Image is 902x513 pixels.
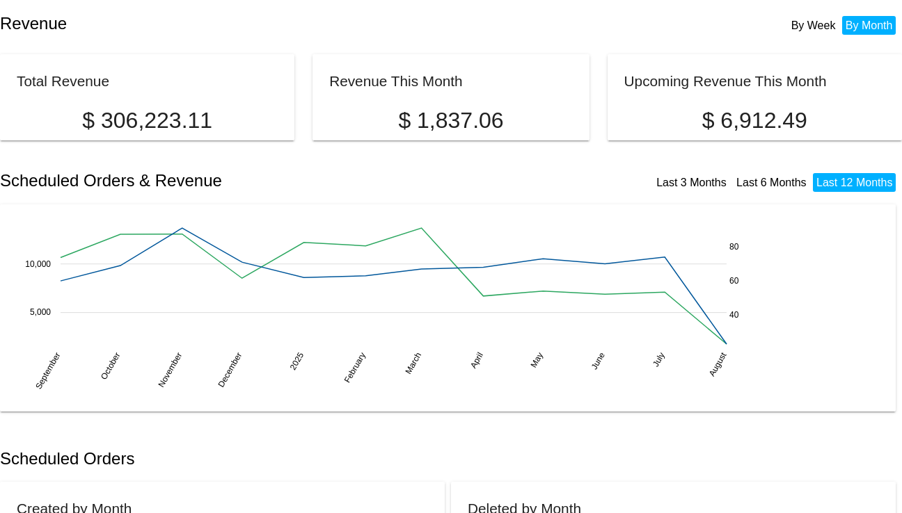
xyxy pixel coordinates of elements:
p: $ 306,223.11 [17,108,278,133]
h2: Total Revenue [17,73,109,89]
text: November [157,350,184,389]
text: 5,000 [30,307,51,317]
p: $ 6,912.49 [624,108,885,133]
p: $ 1,837.06 [329,108,573,133]
text: March [403,350,423,375]
a: Last 3 Months [656,177,727,188]
text: 2025 [288,350,306,371]
text: April [468,350,485,370]
text: December [216,350,244,389]
text: 60 [729,276,739,286]
text: September [33,350,62,391]
h2: Upcoming Revenue This Month [624,73,827,89]
text: May [529,350,545,369]
h2: Revenue This Month [329,73,463,89]
li: By Month [842,16,896,35]
text: February [342,350,367,384]
text: August [707,350,729,378]
a: Last 12 Months [816,177,892,188]
text: 10,000 [25,259,51,268]
a: Last 6 Months [736,177,807,188]
text: July [651,350,667,368]
text: October [99,350,122,381]
text: 40 [729,310,739,320]
li: By Week [788,16,839,35]
text: June [590,350,607,371]
text: 80 [729,241,739,251]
